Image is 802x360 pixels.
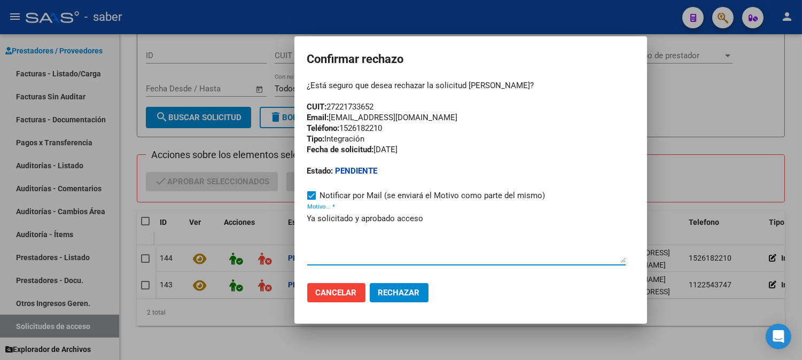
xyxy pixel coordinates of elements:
[316,288,357,298] span: Cancelar
[320,189,546,202] span: Notificar por Mail (se enviará el Motivo como parte del mismo)
[370,283,429,302] button: Rechazar
[307,166,333,176] strong: Estado:
[336,166,378,176] strong: Pendiente
[307,80,634,176] div: ¿Está seguro que desea rechazar la solicitud [PERSON_NAME]? 27221733652 [EMAIL_ADDRESS][DOMAIN_NA...
[307,283,365,302] button: Cancelar
[307,123,340,133] strong: Teléfono:
[766,324,791,349] div: Open Intercom Messenger
[378,288,420,298] span: Rechazar
[307,102,327,112] strong: CUIT:
[307,145,374,154] strong: Fecha de solicitud:
[307,113,329,122] strong: Email:
[307,134,325,144] strong: Tipo:
[307,49,634,69] h2: Confirmar rechazo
